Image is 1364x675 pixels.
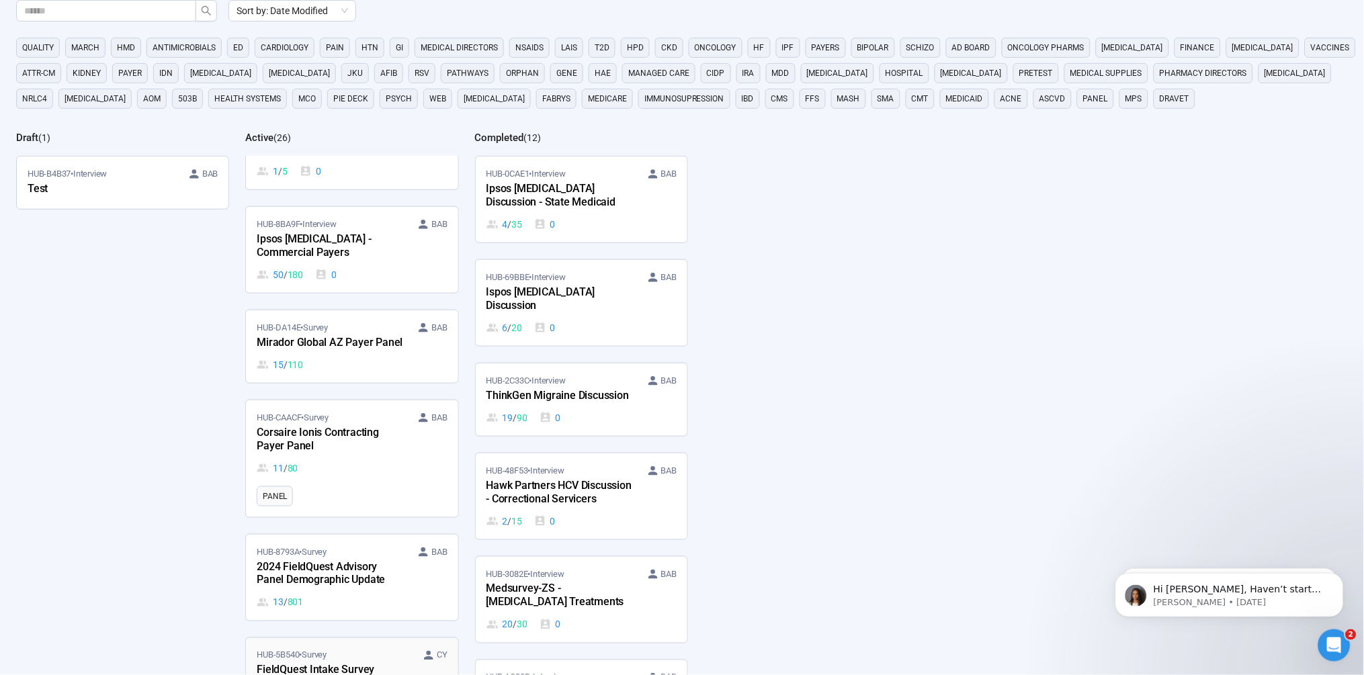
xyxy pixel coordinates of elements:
[1265,66,1326,80] span: [MEDICAL_DATA]
[447,66,488,80] span: Pathways
[807,66,868,80] span: [MEDICAL_DATA]
[237,1,348,21] span: Sort by: Date Modified
[431,218,447,231] span: BAB
[284,595,288,610] span: /
[22,41,54,54] span: QUALITY
[486,388,634,405] div: ThinkGen Migraine Discussion
[511,320,522,335] span: 20
[159,66,173,80] span: IDN
[201,5,212,16] span: search
[1160,66,1247,80] span: pharmacy directors
[486,284,634,315] div: Ispos [MEDICAL_DATA] Discussion
[22,66,55,80] span: ATTR-CM
[517,617,527,632] span: 30
[257,649,327,662] span: HUB-5B540 • Survey
[486,320,522,335] div: 6
[595,41,609,54] span: T2D
[1070,66,1142,80] span: medical supplies
[627,41,644,54] span: HPD
[754,41,765,54] span: HF
[284,267,288,282] span: /
[28,181,175,198] div: Test
[257,545,327,559] span: HUB-8793A • Survey
[257,595,303,610] div: 13
[644,92,724,105] span: immunosupression
[431,545,447,559] span: BAB
[117,41,135,54] span: HMD
[202,167,218,181] span: BAB
[812,41,840,54] span: Payers
[515,41,544,54] span: NSAIDS
[233,41,243,54] span: ED
[288,357,303,372] span: 110
[288,461,298,476] span: 80
[517,410,527,425] span: 90
[288,267,303,282] span: 180
[661,271,677,284] span: BAB
[246,535,458,621] a: HUB-8793A•Survey BAB2024 FieldQuest Advisory Panel Demographic Update13 / 801
[534,514,556,529] div: 0
[22,92,47,105] span: NRLC4
[941,66,1002,80] span: [MEDICAL_DATA]
[486,514,522,529] div: 2
[542,92,570,105] span: fabrys
[507,320,511,335] span: /
[486,478,634,508] div: Hawk Partners HCV Discussion - Correctional Servicers
[431,411,447,424] span: BAB
[534,217,556,232] div: 0
[333,92,368,105] span: PIE Deck
[143,92,161,105] span: AOM
[326,41,344,54] span: PAIN
[269,66,330,80] span: [MEDICAL_DATA]
[742,66,755,80] span: IRA
[486,271,566,284] span: HUB-69BBE • Interview
[661,464,677,478] span: BAB
[16,132,38,144] h2: Draft
[386,92,412,105] span: psych
[486,167,566,181] span: HUB-0CAE1 • Interview
[661,41,677,54] span: CKD
[506,66,539,80] span: orphan
[1318,629,1351,662] iframe: Intercom live chat
[661,374,677,388] span: BAB
[464,92,525,105] span: [MEDICAL_DATA]
[486,581,634,612] div: Medsurvey-ZS - [MEDICAL_DATA] Treatments
[886,66,923,80] span: HOSpital
[486,181,634,212] div: Ipsos [MEDICAL_DATA] Discussion - State Medicaid
[298,92,316,105] span: MCO
[1019,66,1053,80] span: pretest
[380,66,397,80] span: AFIB
[257,218,336,231] span: HUB-8BA9F • Interview
[707,66,725,80] span: CIDP
[476,363,687,436] a: HUB-2C33C•Interview BABThinkGen Migraine Discussion19 / 900
[857,41,889,54] span: Bipolar
[1181,41,1215,54] span: finance
[540,410,561,425] div: 0
[1102,41,1163,54] span: [MEDICAL_DATA]
[263,490,287,503] span: panel
[486,217,522,232] div: 4
[17,156,228,209] a: HUB-B4B37•Interview BABTest
[284,461,288,476] span: /
[288,595,303,610] span: 801
[695,41,736,54] span: Oncology
[257,559,404,590] div: 2024 FieldQuest Advisory Panel Demographic Update
[261,41,308,54] span: Cardiology
[486,617,527,632] div: 20
[540,617,561,632] div: 0
[257,424,404,455] div: Corsaire Ionis Contracting Payer Panel
[257,411,329,424] span: HUB-CAACF • Survey
[476,156,687,242] a: HUB-0CAE1•Interview BABIpsos [MEDICAL_DATA] Discussion - State Medicaid4 / 350
[437,649,447,662] span: CY
[429,92,446,105] span: WEB
[1000,92,1022,105] span: acne
[661,167,677,181] span: BAB
[347,66,363,80] span: JKU
[588,92,627,105] span: medicare
[507,217,511,232] span: /
[772,66,790,80] span: MDD
[278,164,282,179] span: /
[284,357,288,372] span: /
[65,92,126,105] span: [MEDICAL_DATA]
